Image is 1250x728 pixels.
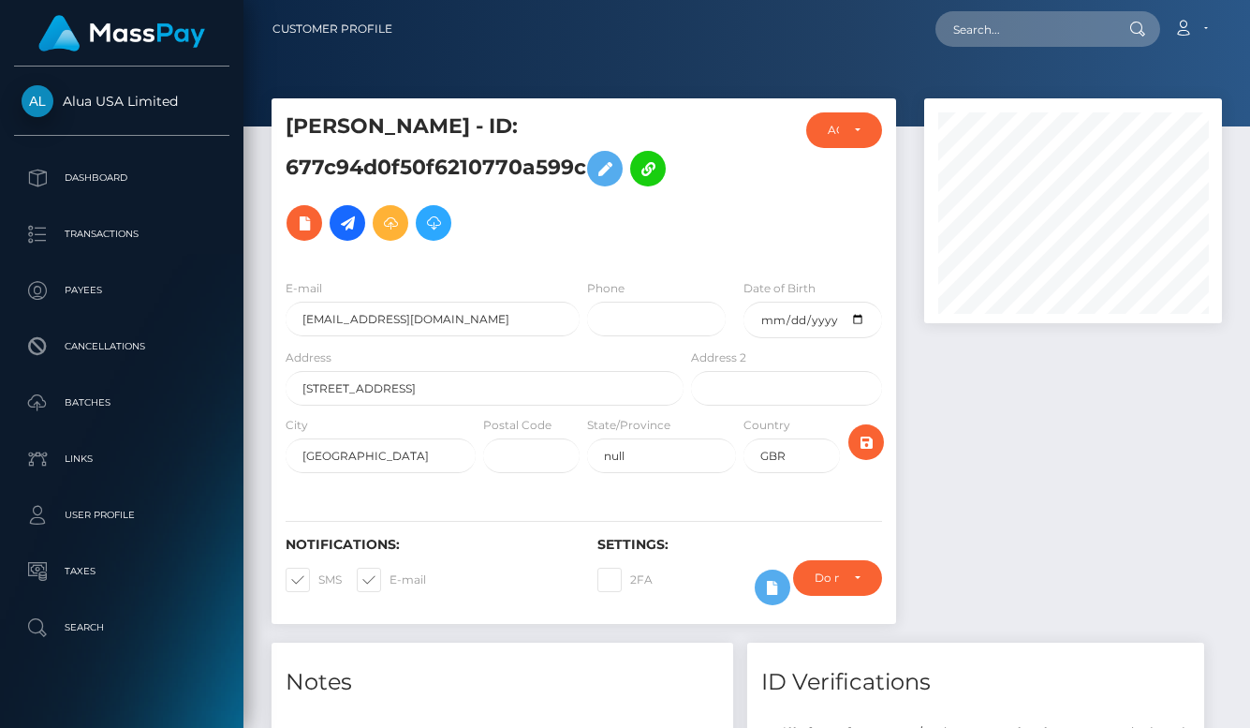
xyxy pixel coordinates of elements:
p: Cancellations [22,333,222,361]
a: Links [14,436,229,483]
label: Date of Birth [743,280,816,297]
h4: Notes [286,666,719,699]
a: User Profile [14,492,229,539]
label: E-mail [357,568,426,592]
label: Address 2 [691,349,746,366]
button: ACTIVE [806,112,882,148]
a: Initiate Payout [330,205,365,241]
label: E-mail [286,280,322,297]
p: Batches [22,389,222,417]
input: Search... [935,11,1111,47]
p: Payees [22,276,222,305]
label: Country [743,417,790,434]
label: 2FA [597,568,653,592]
label: State/Province [587,417,670,434]
p: Links [22,445,222,473]
h5: [PERSON_NAME] - ID: 677c94d0f50f6210770a599c [286,112,673,250]
h6: Notifications: [286,537,569,553]
a: Transactions [14,211,229,258]
div: Do not require [815,571,839,586]
label: Postal Code [483,417,551,434]
a: Customer Profile [272,9,392,49]
p: User Profile [22,501,222,529]
h6: Settings: [597,537,881,553]
p: Taxes [22,557,222,586]
a: Cancellations [14,323,229,370]
img: MassPay Logo [38,15,205,52]
label: City [286,417,308,434]
label: SMS [286,568,342,592]
label: Phone [587,280,625,297]
a: Payees [14,267,229,314]
label: Address [286,349,331,366]
p: Search [22,614,222,642]
img: Alua USA Limited [22,85,53,117]
p: Dashboard [22,164,222,192]
a: Batches [14,379,229,426]
a: Dashboard [14,155,229,201]
span: Alua USA Limited [14,93,229,110]
a: Search [14,604,229,651]
div: ACTIVE [828,123,839,138]
a: Taxes [14,548,229,595]
h4: ID Verifications [761,666,1190,699]
p: Transactions [22,220,222,248]
button: Do not require [793,560,882,596]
